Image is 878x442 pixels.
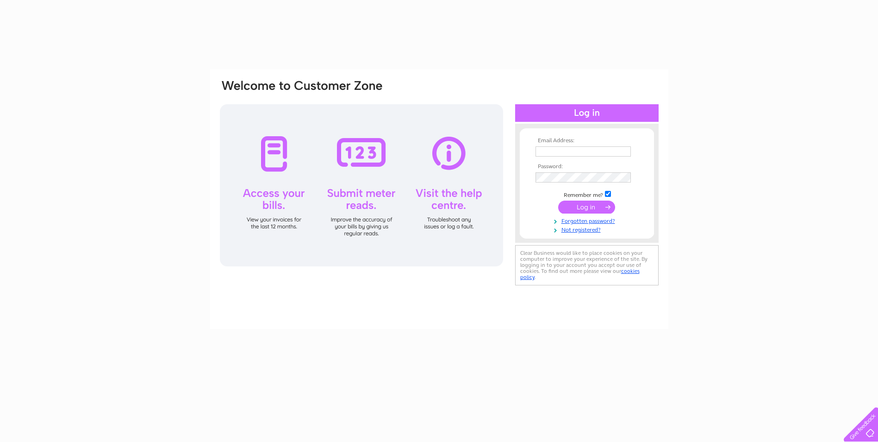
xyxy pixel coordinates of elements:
[536,216,641,225] a: Forgotten password?
[536,225,641,234] a: Not registered?
[533,138,641,144] th: Email Address:
[515,245,659,285] div: Clear Business would like to place cookies on your computer to improve your experience of the sit...
[533,189,641,199] td: Remember me?
[533,164,641,170] th: Password:
[558,201,615,214] input: Submit
[520,268,640,280] a: cookies policy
